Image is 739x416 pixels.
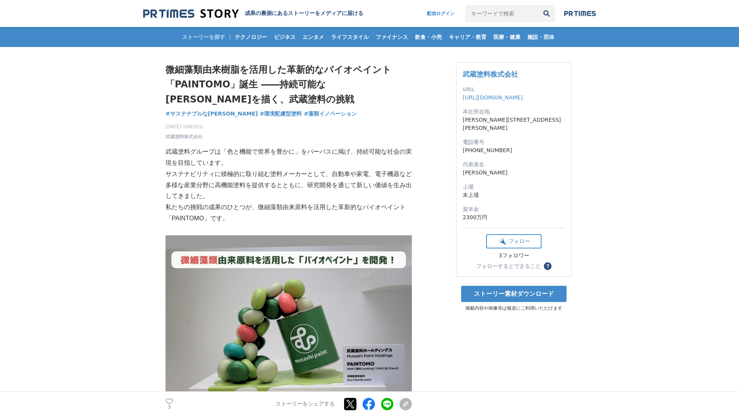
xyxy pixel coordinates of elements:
a: #サステナブルな[PERSON_NAME] [166,110,258,118]
p: 私たちの挑戦の成果のひとつが、微細藻類由来原料を活用した革新的なバイオペイント「PAINTOMO」です。 [166,202,412,224]
span: #サステナブルな[PERSON_NAME] [166,110,258,117]
img: thumbnail_b7f7ef30-83c5-11f0-b6d8-d129f6f27462.jpg [166,235,412,400]
h1: 微細藻類由来樹脂を活用した革新的なバイオペイント「PAINTOMO」誕生 ――持続可能な[PERSON_NAME]を描く、武蔵塗料の挑戦 [166,62,412,107]
span: ビジネス [271,34,299,40]
dt: 上場 [463,183,565,191]
a: #藻類イノベーション [304,110,357,118]
p: ストーリーをシェアする [276,401,335,408]
p: 3 [166,406,173,409]
span: キャリア・教育 [446,34,490,40]
dt: URL [463,86,565,94]
a: エンタメ [299,27,327,47]
a: 配信ログイン [419,5,462,22]
div: 3フォロワー [486,252,542,259]
span: #環境配慮型塗料 [260,110,302,117]
span: [DATE] 10時30分 [166,123,204,130]
dd: 未上場 [463,191,565,199]
a: テクノロジー [232,27,270,47]
span: 施設・団体 [524,34,557,40]
a: 成果の裏側にあるストーリーをメディアに届ける 成果の裏側にあるストーリーをメディアに届ける [143,8,363,19]
dd: [PHONE_NUMBER] [463,146,565,154]
dt: 代表者名 [463,161,565,169]
h2: 成果の裏側にあるストーリーをメディアに届ける [245,10,363,17]
span: エンタメ [299,34,327,40]
button: 検索 [538,5,555,22]
a: キャリア・教育 [446,27,490,47]
a: 飲食・小売 [412,27,445,47]
dt: 本社所在地 [463,108,565,116]
p: 武蔵塗料グループは「色と機能で世界を豊かに」をパーパスに掲げ、持続可能な社会の実現を目指しています。 [166,146,412,169]
img: 成果の裏側にあるストーリーをメディアに届ける [143,8,239,19]
a: 武蔵塗料株式会社 [463,70,518,78]
div: フォローするとできること [476,263,541,269]
button: ？ [544,262,552,270]
span: テクノロジー [232,34,270,40]
input: キーワードで検索 [465,5,538,22]
a: ストーリー素材ダウンロード [461,286,567,302]
a: ビジネス [271,27,299,47]
dt: 電話番号 [463,138,565,146]
span: 医療・健康 [490,34,523,40]
p: サステナビリティに積極的に取り組む塗料メーカーとして、自動車や家電、電子機器など多様な産業分野に高機能塗料を提供するとともに、研究開発を通じて新しい価値を生み出してきました。 [166,169,412,202]
a: ライフスタイル [328,27,372,47]
span: 飲食・小売 [412,34,445,40]
a: 医療・健康 [490,27,523,47]
p: 掲載内容や画像等は報道にご利用いただけます [456,305,572,312]
dd: [PERSON_NAME] [463,169,565,177]
a: 施設・団体 [524,27,557,47]
dt: 資本金 [463,205,565,213]
a: ファイナンス [373,27,411,47]
span: ファイナンス [373,34,411,40]
img: prtimes [564,10,596,17]
span: ？ [545,263,550,269]
dd: 2300万円 [463,213,565,221]
button: フォロー [486,234,542,248]
span: #藻類イノベーション [304,110,357,117]
a: 武蔵塗料株式会社 [166,133,202,140]
a: #環境配慮型塗料 [260,110,302,118]
dd: [PERSON_NAME][STREET_ADDRESS][PERSON_NAME] [463,116,565,132]
a: [URL][DOMAIN_NAME] [463,94,523,101]
span: ライフスタイル [328,34,372,40]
